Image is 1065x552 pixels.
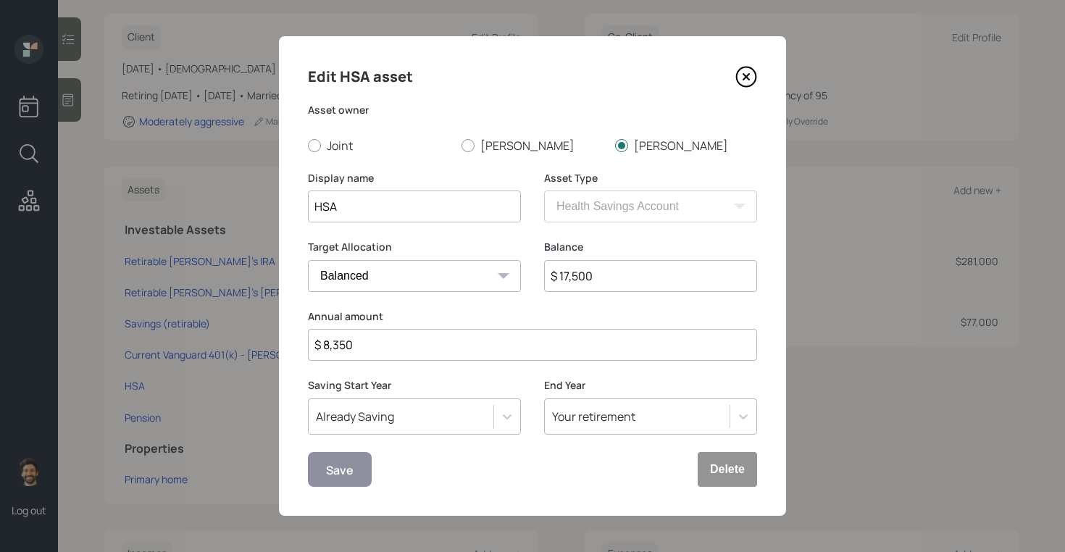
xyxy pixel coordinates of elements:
h4: Edit HSA asset [308,65,413,88]
label: Target Allocation [308,240,521,254]
div: Already Saving [316,409,394,425]
label: Joint [308,138,450,154]
div: Save [326,461,354,480]
label: [PERSON_NAME] [615,138,757,154]
label: Saving Start Year [308,378,521,393]
label: Asset owner [308,103,757,117]
button: Save [308,452,372,487]
button: Delete [698,452,757,487]
label: Display name [308,171,521,185]
label: [PERSON_NAME] [461,138,603,154]
label: End Year [544,378,757,393]
label: Asset Type [544,171,757,185]
label: Annual amount [308,309,757,324]
label: Balance [544,240,757,254]
div: Your retirement [552,409,635,425]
